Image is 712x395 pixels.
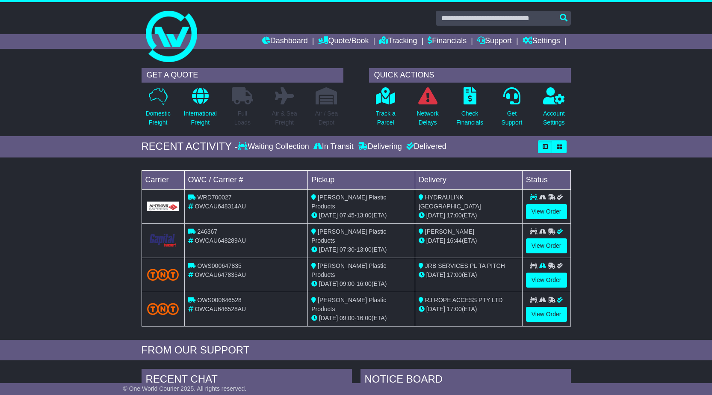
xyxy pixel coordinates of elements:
[447,212,462,219] span: 17:00
[415,170,522,189] td: Delivery
[197,228,217,235] span: 246367
[357,315,372,321] span: 16:00
[456,87,484,132] a: CheckFinancials
[142,140,238,153] div: RECENT ACTIVITY -
[319,212,338,219] span: [DATE]
[356,142,404,151] div: Delivering
[375,87,396,132] a: Track aParcel
[543,109,565,127] p: Account Settings
[272,109,297,127] p: Air & Sea Freight
[419,211,519,220] div: (ETA)
[501,87,523,132] a: GetSupport
[318,34,369,49] a: Quote/Book
[447,271,462,278] span: 17:00
[523,34,560,49] a: Settings
[404,142,446,151] div: Delivered
[357,212,372,219] span: 13:00
[195,203,246,210] span: OWCAU648314AU
[142,369,352,392] div: RECENT CHAT
[238,142,311,151] div: Waiting Collection
[311,194,386,210] span: [PERSON_NAME] Plastic Products
[526,307,567,322] a: View Order
[197,297,242,303] span: OWS000646528
[184,109,217,127] p: International Freight
[123,385,247,392] span: © One World Courier 2025. All rights reserved.
[426,212,445,219] span: [DATE]
[195,237,246,244] span: OWCAU648289AU
[142,170,184,189] td: Carrier
[426,306,445,312] span: [DATE]
[425,228,474,235] span: [PERSON_NAME]
[369,68,571,83] div: QUICK ACTIONS
[311,279,411,288] div: - (ETA)
[357,280,372,287] span: 16:00
[197,262,242,269] span: OWS000647835
[308,170,415,189] td: Pickup
[145,87,171,132] a: DomesticFreight
[311,142,356,151] div: In Transit
[232,109,253,127] p: Full Loads
[425,297,503,303] span: RJ ROPE ACCESS PTY LTD
[315,109,338,127] p: Air / Sea Depot
[416,87,439,132] a: NetworkDelays
[262,34,308,49] a: Dashboard
[142,344,571,356] div: FROM OUR SUPPORT
[311,262,386,278] span: [PERSON_NAME] Plastic Products
[142,68,343,83] div: GET A QUOTE
[447,237,462,244] span: 16:44
[311,314,411,323] div: - (ETA)
[376,109,396,127] p: Track a Parcel
[543,87,565,132] a: AccountSettings
[145,109,170,127] p: Domestic Freight
[147,269,179,280] img: TNT_Domestic.png
[419,236,519,245] div: (ETA)
[147,303,179,315] img: TNT_Domestic.png
[419,270,519,279] div: (ETA)
[340,315,355,321] span: 09:00
[425,262,505,269] span: JRB SERVICES PL TA PITCH
[357,246,372,253] span: 13:00
[526,238,567,253] a: View Order
[379,34,417,49] a: Tracking
[311,297,386,312] span: [PERSON_NAME] Plastic Products
[526,273,567,288] a: View Order
[340,246,355,253] span: 07:30
[319,246,338,253] span: [DATE]
[522,170,570,189] td: Status
[428,34,467,49] a: Financials
[526,204,567,219] a: View Order
[360,369,571,392] div: NOTICE BOARD
[419,194,481,210] span: HYDRAULINK [GEOGRAPHIC_DATA]
[501,109,522,127] p: Get Support
[340,212,355,219] span: 07:45
[340,280,355,287] span: 09:00
[456,109,483,127] p: Check Financials
[195,271,246,278] span: OWCAU647835AU
[311,245,411,254] div: - (ETA)
[426,237,445,244] span: [DATE]
[417,109,438,127] p: Network Delays
[195,306,246,312] span: OWCAU646528AU
[419,305,519,314] div: (ETA)
[184,170,308,189] td: OWC / Carrier #
[319,315,338,321] span: [DATE]
[197,194,231,201] span: WRD700027
[183,87,217,132] a: InternationalFreight
[311,228,386,244] span: [PERSON_NAME] Plastic Products
[447,306,462,312] span: 17:00
[426,271,445,278] span: [DATE]
[147,202,179,211] img: GetCarrierServiceLogo
[311,211,411,220] div: - (ETA)
[147,232,179,249] img: CapitalTransport.png
[477,34,512,49] a: Support
[319,280,338,287] span: [DATE]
